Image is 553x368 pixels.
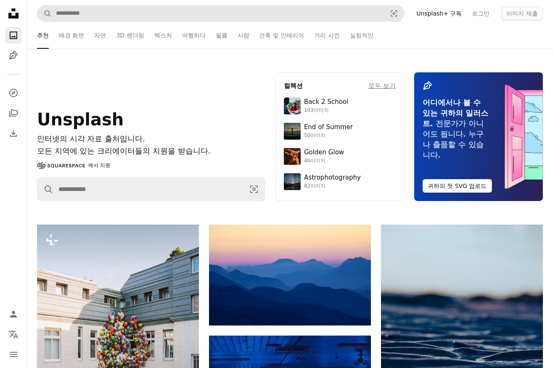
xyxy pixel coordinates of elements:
[304,158,344,164] div: 40이미지
[5,125,22,142] a: 다운로드 내역
[350,22,373,49] a: 실험적인
[259,22,304,49] a: 건축 및 인테리어
[368,81,396,91] a: 모두 보기
[411,7,467,20] a: Unsplash+ 구독
[37,330,199,337] a: 건물 정면에 형형색색의 풍선이 크게 모여 있습니다.
[5,105,22,122] a: 컬렉션
[467,7,495,20] a: 로그인
[209,225,371,326] img: 파스텔 색의 하늘 아래 겹겹이 쌓인 푸른 산
[5,47,22,64] a: 일러스트
[284,81,303,91] h4: 컬렉션
[216,22,228,49] a: 필름
[381,342,543,349] a: 황혼 하늘 아래 잔물결 모양의 모래 언덕
[238,22,249,49] a: 사람
[37,5,405,22] form: 사이트 전체에서 이미지 찾기
[154,22,172,49] a: 텍스처
[304,174,361,182] div: Astrophotography
[37,145,265,157] p: 모든 지역에 있는 크리에이터들의 지원을 받습니다.
[37,178,53,201] button: Unsplash 검색
[5,306,22,323] a: 로그인 / 가입
[284,123,396,140] a: End of Summer50이미지
[182,22,206,49] a: 여행하다
[37,177,265,201] form: 사이트 전체에서 이미지 찾기
[284,98,301,114] img: premium_photo-1683135218355-6d72011bf303
[304,123,353,132] div: End of Summer
[209,271,371,279] a: 파스텔 색의 하늘 아래 겹겹이 쌓인 푸른 산
[284,148,301,165] img: premium_photo-1754759085924-d6c35cb5b7a4
[284,123,301,140] img: premium_photo-1754398386796-ea3dec2a6302
[304,98,348,106] div: Back 2 School
[284,173,301,190] img: photo-1538592487700-be96de73306f
[5,326,22,343] button: 언어
[284,98,396,114] a: Back 2 School103이미지
[502,7,543,20] button: 이미지 제출
[304,107,348,114] div: 103이미지
[304,183,361,190] div: 82이미지
[284,148,396,165] a: Golden Glow40이미지
[315,22,340,49] a: 거리 사진
[59,22,84,49] a: 배경 화면
[243,178,265,201] button: 시각적 검색
[37,5,52,21] button: Unsplash 검색
[423,119,484,159] span: 전문가가 아니어도 됩니다. 누구나 출품할 수 있습니다.
[5,85,22,101] a: 탐색
[423,98,489,128] span: 어디에서나 볼 수 있는 귀하의 일러스트.
[284,173,396,190] a: Astrophotography82이미지
[5,346,22,363] button: 메뉴
[5,27,22,44] a: 사진
[37,110,124,129] span: Unsplash
[37,133,265,145] h1: 인터넷의 시각 자료 출처입니다.
[116,22,144,49] a: 3D 렌더링
[384,5,404,21] button: 시각적 검색
[5,5,22,24] a: 홈 — Unsplash
[423,179,492,193] button: 귀하의 첫 SVG 업로드
[37,161,110,171] div: 에서 지원
[304,148,344,157] div: Golden Glow
[94,22,106,49] a: 자연
[304,132,353,139] div: 50이미지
